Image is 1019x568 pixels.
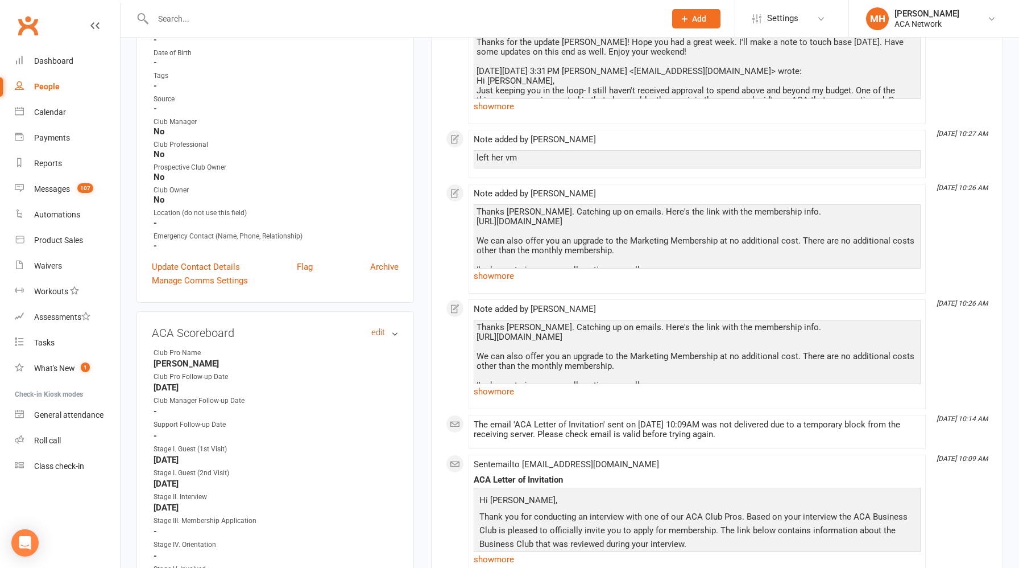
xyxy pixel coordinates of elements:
a: Flag [297,260,313,274]
div: Club Professional [154,139,399,150]
i: [DATE] 10:14 AM [937,415,988,423]
strong: [DATE] [154,503,399,513]
strong: - [154,551,399,561]
div: Stage IV. Orientation [154,540,247,550]
strong: - [154,81,399,91]
p: Thank you for conducting an interview with one of our ACA Club Pros. Based on your interview the ... [477,510,918,554]
strong: - [154,218,399,228]
div: Reports [34,159,62,168]
div: Club Pro Name [154,348,247,359]
strong: - [154,406,399,417]
div: Thanks [PERSON_NAME]. Catching up on emails. Here's the link with the membership info. [URL][DOMA... [477,207,918,381]
a: Tasks [15,330,120,356]
a: show more [474,384,921,400]
div: General attendance [34,410,103,419]
span: Add [692,14,706,23]
div: ACA Letter of Invitation [474,475,921,485]
div: Thanks for the update [PERSON_NAME]! Hope you had a great week. I'll make a note to touch base [D... [477,38,918,154]
div: Stage II. Interview [154,492,247,503]
div: MH [866,7,889,30]
div: Class check-in [34,462,84,471]
div: Tags [154,71,399,81]
a: show more [474,98,921,114]
div: Source [154,94,399,105]
div: Stage III. Membership Application [154,516,256,526]
strong: [DATE] [154,382,399,393]
a: What's New1 [15,356,120,381]
div: Messages [34,184,70,194]
strong: No [154,126,399,137]
strong: - [154,241,399,251]
div: Stage I. Guest (1st Visit) [154,444,247,455]
i: [DATE] 10:26 AM [937,299,988,307]
h3: ACA Scoreboard [152,327,399,339]
div: Club Manager [154,117,399,127]
a: Manage Comms Settings [152,274,248,287]
div: What's New [34,364,75,373]
div: The email 'ACA Letter of Invitation' sent on [DATE] 10:09AM was not delivered due to a temporary ... [474,420,921,439]
div: Thanks [PERSON_NAME]. Catching up on emails. Here's the link with the membership info. [URL][DOMA... [477,323,918,497]
a: General attendance kiosk mode [15,402,120,428]
strong: No [154,149,399,159]
a: Dashboard [15,48,120,74]
a: Payments [15,125,120,151]
div: left her vm [477,153,918,163]
div: Prospective Club Owner [154,162,399,173]
a: Automations [15,202,120,228]
span: Settings [767,6,798,31]
strong: - [154,104,399,114]
strong: - [154,526,399,537]
a: edit [371,328,385,337]
span: 1 [81,363,90,372]
a: show more [474,268,921,284]
strong: - [154,431,399,441]
div: Dashboard [34,56,73,65]
span: Sent email to [EMAIL_ADDRESS][DOMAIN_NAME] [474,459,659,470]
i: [DATE] 10:27 AM [937,130,988,138]
a: Archive [370,260,399,274]
strong: [PERSON_NAME] [154,359,399,369]
div: Product Sales [34,236,83,245]
div: Club Pro Follow-up Date [154,372,247,382]
strong: - [154,35,399,45]
a: People [15,74,120,100]
strong: [DATE] [154,455,399,465]
div: [PERSON_NAME] [894,9,959,19]
button: Add [672,9,720,28]
div: Payments [34,133,70,142]
div: Calendar [34,108,66,117]
a: Messages 107 [15,176,120,202]
a: Roll call [15,428,120,454]
div: Support Follow-up Date [154,419,247,430]
div: Date of Birth [154,48,399,59]
a: show more [474,551,921,567]
div: Location (do not use this field) [154,208,399,219]
strong: No [154,195,399,205]
div: Note added by [PERSON_NAME] [474,304,921,314]
div: Tasks [34,338,55,347]
div: Roll call [34,436,61,445]
a: Class kiosk mode [15,454,120,479]
a: Calendar [15,100,120,125]
a: Reports [15,151,120,176]
div: People [34,82,60,91]
div: Note added by [PERSON_NAME] [474,189,921,199]
a: Waivers [15,253,120,279]
a: Assessments [15,304,120,330]
a: Workouts [15,279,120,304]
input: Search... [150,11,657,27]
div: Club Owner [154,185,399,196]
div: Waivers [34,261,62,270]
div: Note added by [PERSON_NAME] [474,135,921,145]
div: Open Intercom Messenger [11,529,39,557]
a: Update Contact Details [152,260,240,274]
div: Club Manager Follow-up Date [154,396,247,406]
p: Hi [PERSON_NAME], [477,493,918,510]
i: [DATE] 10:09 AM [937,455,988,463]
div: Emergency Contact (Name, Phone, Relationship) [154,231,399,242]
div: Workouts [34,287,68,296]
strong: - [154,57,399,68]
span: 107 [77,183,93,193]
a: Clubworx [14,11,42,40]
a: Product Sales [15,228,120,253]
